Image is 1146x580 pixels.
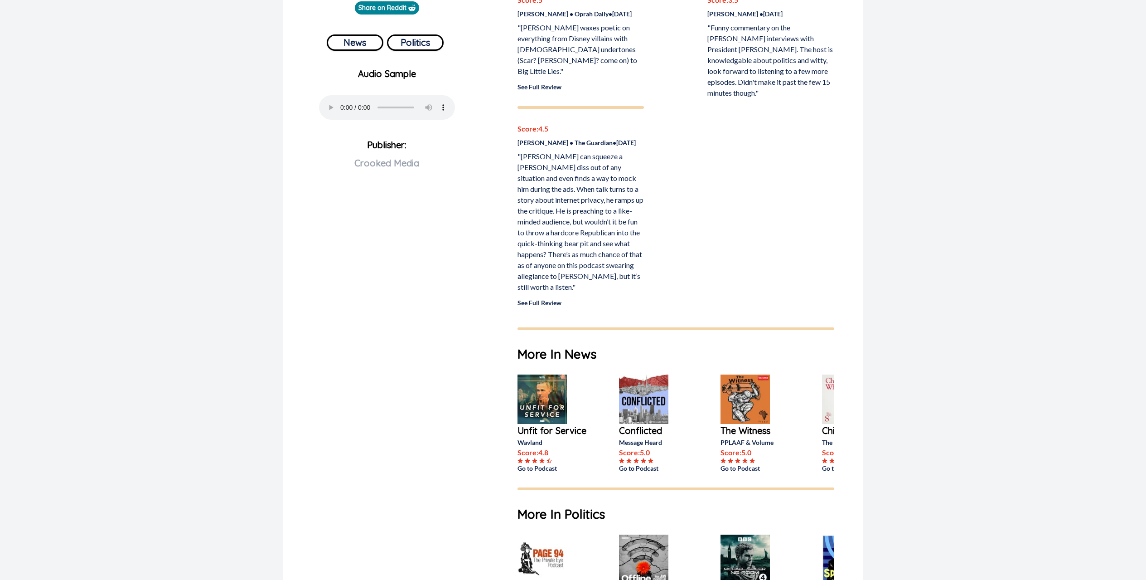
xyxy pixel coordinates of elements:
audio: Your browser does not support the audio element [319,95,455,120]
a: Share on Reddit [355,1,419,15]
img: The Witness [720,375,770,424]
a: See Full Review [517,299,561,307]
p: [PERSON_NAME] • [DATE] [707,9,834,19]
p: Audio Sample [290,67,484,81]
p: Score: 4.5 [517,123,644,134]
a: Chinese Whispers [822,424,895,438]
p: "[PERSON_NAME] can squeeze a [PERSON_NAME] diss out of any situation and even finds a way to mock... [517,151,644,292]
a: Politics [387,31,444,51]
button: News [327,34,383,51]
p: Score: 4.8 [517,447,590,458]
h1: More In News [517,345,834,364]
p: PPLAAF & Volume [720,438,793,447]
p: Score: 5.0 [619,447,691,458]
p: Message Heard [619,438,691,447]
a: Conflicted [619,424,691,438]
p: "Funny commentary on the [PERSON_NAME] interviews with President [PERSON_NAME]. The host is knowl... [707,22,834,98]
p: Score: 4.0 [822,447,895,458]
p: Publisher: [290,136,484,201]
p: The Spectator [822,438,895,447]
a: News [327,31,383,51]
a: Unfit for Service [517,424,590,438]
img: Chinese Whispers [822,375,871,424]
p: Score: 5.0 [720,447,793,458]
p: [PERSON_NAME] • Oprah Daily • [DATE] [517,9,644,19]
a: The Witness [720,424,793,438]
a: Go to Podcast [619,463,691,473]
p: [PERSON_NAME] • The Guardian • [DATE] [517,138,644,147]
a: See Full Review [517,83,561,91]
img: Unfit for Service [517,375,567,424]
img: Conflicted [619,375,668,424]
p: "[PERSON_NAME] waxes poetic on everything from Disney villains with [DEMOGRAPHIC_DATA] undertones... [517,22,644,77]
a: Go to Podcast [822,463,895,473]
button: Politics [387,34,444,51]
span: Crooked Media [354,157,419,169]
a: Go to Podcast [517,463,590,473]
a: Go to Podcast [720,463,793,473]
h1: More In Politics [517,505,834,524]
p: Wavland [517,438,590,447]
